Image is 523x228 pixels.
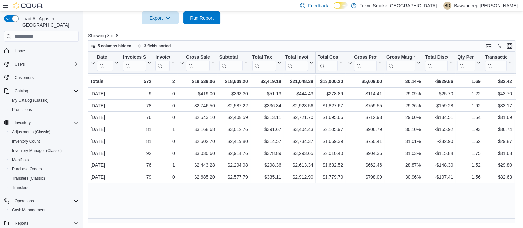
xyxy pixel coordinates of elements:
div: $19,539.06 [179,77,215,85]
a: Inventory Count [9,137,43,145]
div: Transaction Average [485,54,507,71]
a: Transfers [9,184,31,192]
div: $21,048.38 [285,77,313,85]
div: 30.10% [386,126,421,134]
div: $2,419.80 [219,138,248,146]
div: Total Invoiced [285,54,308,61]
span: Catalog [15,88,28,94]
div: [DATE] [90,102,119,110]
div: Date [97,54,113,71]
div: Gross Margin [386,54,415,61]
div: Total Discount [425,54,448,71]
div: 78 [123,102,151,110]
button: Operations [12,197,37,205]
div: 1.62 [457,138,480,146]
div: 1 [155,161,175,169]
div: [DATE] [90,90,119,98]
div: $393.30 [219,90,248,98]
div: 31.01% [386,138,421,146]
div: $3,404.43 [285,126,313,134]
button: Transfers [7,183,81,192]
button: Total Discount [425,54,453,71]
div: [DATE] [90,138,119,146]
div: 76 [123,114,151,122]
button: Reports [1,219,81,228]
div: 29.09% [386,90,421,98]
button: Home [1,46,81,55]
button: Reports [12,219,31,227]
span: Inventory Count [12,139,40,144]
div: 31.03% [386,150,421,158]
span: Home [12,46,79,55]
div: $51.13 [252,90,281,98]
p: | [439,2,441,10]
span: Catalog [12,87,79,95]
div: Gross Profit [354,54,377,61]
button: Cash Management [7,205,81,215]
div: 0 [155,138,175,146]
div: -$148.30 [425,161,453,169]
div: Date [97,54,113,61]
div: 79 [123,173,151,181]
div: 30.96% [386,173,421,181]
div: $13,000.20 [318,77,343,85]
span: Load All Apps in [GEOGRAPHIC_DATA] [19,15,79,28]
button: Date [90,54,119,71]
button: Adjustments (Classic) [7,127,81,137]
div: Invoices Sold [123,54,146,71]
span: Adjustments (Classic) [9,128,79,136]
button: Operations [1,196,81,205]
div: Transaction Average [485,54,507,61]
div: Gross Margin [386,54,415,71]
div: 1.52 [457,161,480,169]
div: $3,168.68 [179,126,215,134]
div: $1,669.39 [318,138,343,146]
div: $2,587.22 [219,102,248,110]
div: $2,105.97 [318,126,343,134]
div: $2,734.37 [285,138,313,146]
div: $2,746.50 [179,102,215,110]
div: $1,779.70 [318,173,343,181]
div: 29.36% [386,102,421,110]
span: Cash Management [9,206,79,214]
div: $278.89 [318,90,343,98]
span: Run Report [190,15,214,21]
div: 76 [123,161,151,169]
div: $759.55 [347,102,382,110]
span: Feedback [308,2,328,9]
div: Bawandeep Dhesi [443,2,451,10]
div: Gross Sales [186,54,210,61]
button: 5 columns hidden [88,42,134,50]
button: Total Tax [252,54,281,71]
div: $904.36 [347,150,382,158]
div: 1.92 [457,102,480,110]
div: [DATE] [90,161,119,169]
button: Customers [1,73,81,82]
div: $2,419.18 [252,77,281,85]
span: Inventory Manager (Classic) [9,147,79,155]
div: [DATE] [90,114,119,122]
button: Run Report [183,11,220,24]
span: 3 fields sorted [144,43,171,49]
span: BD [445,2,450,10]
button: Users [1,60,81,69]
span: Purchase Orders [12,166,42,172]
span: Users [15,62,25,67]
button: Purchase Orders [7,164,81,174]
button: Transaction Average [485,54,512,71]
div: $18,609.20 [219,77,248,85]
a: Transfers (Classic) [9,174,48,182]
div: $2,577.79 [219,173,248,181]
div: $750.41 [347,138,382,146]
div: -$115.84 [425,150,453,158]
div: 0 [155,90,175,98]
div: Invoices Sold [123,54,146,61]
p: Bawandeep [PERSON_NAME] [454,2,518,10]
a: Home [12,47,28,55]
div: -$107.41 [425,173,453,181]
div: $298.36 [252,161,281,169]
div: Total Cost [318,54,338,61]
span: 5 columns hidden [98,43,131,49]
button: Display options [495,42,503,50]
